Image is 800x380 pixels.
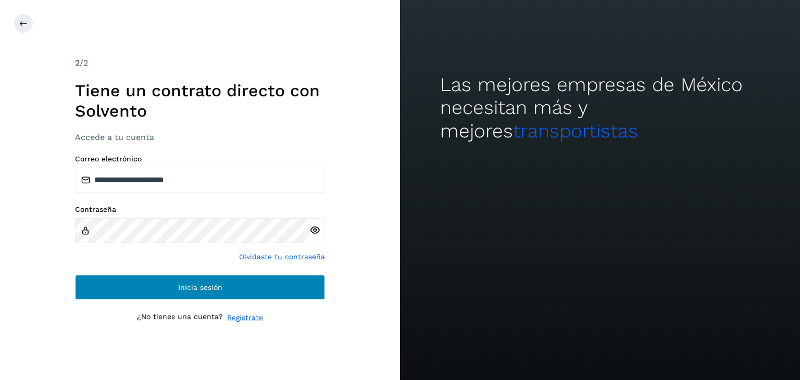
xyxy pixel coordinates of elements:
[75,205,325,214] label: Contraseña
[513,120,638,142] span: transportistas
[178,284,222,291] span: Inicia sesión
[75,155,325,163] label: Correo electrónico
[239,251,325,262] a: Olvidaste tu contraseña
[75,58,80,68] span: 2
[75,57,325,69] div: /2
[75,275,325,300] button: Inicia sesión
[440,73,760,143] h2: Las mejores empresas de México necesitan más y mejores
[75,132,325,142] h3: Accede a tu cuenta
[137,312,223,323] p: ¿No tienes una cuenta?
[75,81,325,121] h1: Tiene un contrato directo con Solvento
[227,312,263,323] a: Regístrate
